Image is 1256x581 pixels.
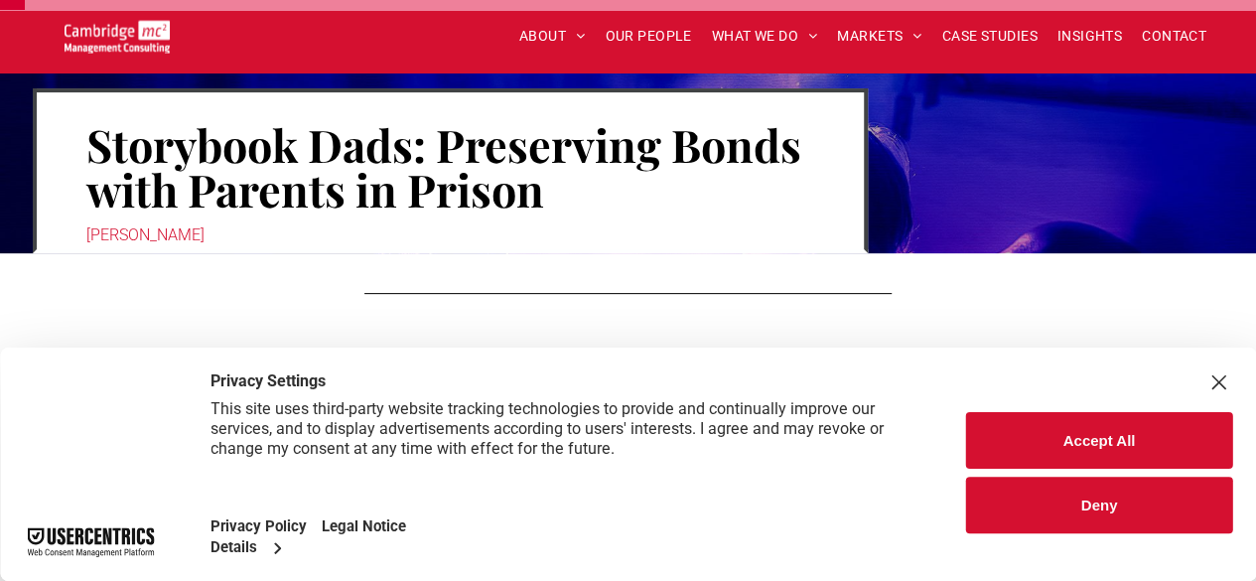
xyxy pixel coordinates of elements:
a: CASE STUDIES [932,21,1047,52]
a: Your Business Transformed | Cambridge Management Consulting [65,23,170,44]
h1: Storybook Dads: Preserving Bonds with Parents in Prison [86,120,814,214]
img: Go to Homepage [65,20,170,53]
div: [PERSON_NAME] [86,221,814,249]
a: INSIGHTS [1047,21,1132,52]
a: MARKETS [827,21,931,52]
a: OUR PEOPLE [595,21,701,52]
a: ABOUT [509,21,596,52]
a: WHAT WE DO [702,21,828,52]
a: CONTACT [1132,21,1216,52]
